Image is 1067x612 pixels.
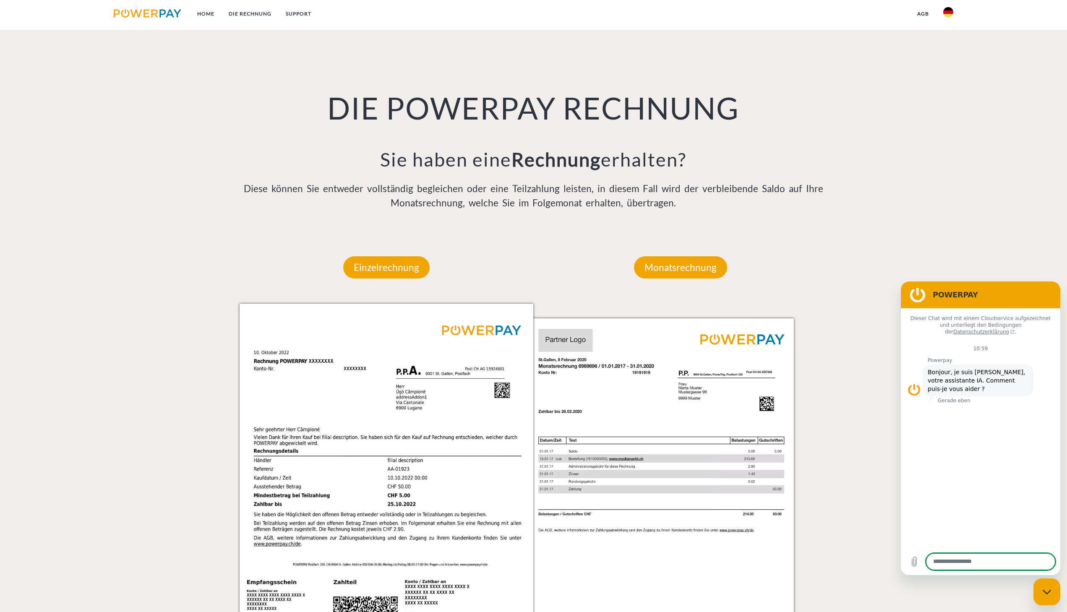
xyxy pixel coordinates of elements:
b: Rechnung [511,148,601,171]
p: Diese können Sie entweder vollständig begleichen oder eine Teilzahlung leisten, in diesem Fall wi... [240,182,828,210]
a: agb [910,6,936,21]
iframe: Schaltfläche zum Öffnen des Messaging-Fensters; Konversation läuft [1033,578,1060,605]
img: de [943,7,953,17]
a: SUPPORT [279,6,318,21]
p: Einzelrechnung [343,256,430,279]
a: Home [190,6,222,21]
img: logo-powerpay.svg [114,9,181,18]
p: Monatsrechnung [634,256,727,279]
a: DIE RECHNUNG [222,6,279,21]
iframe: Messaging-Fenster [901,281,1060,575]
h3: Sie haben eine erhalten? [240,148,828,171]
h1: DIE POWERPAY RECHNUNG [240,89,828,127]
